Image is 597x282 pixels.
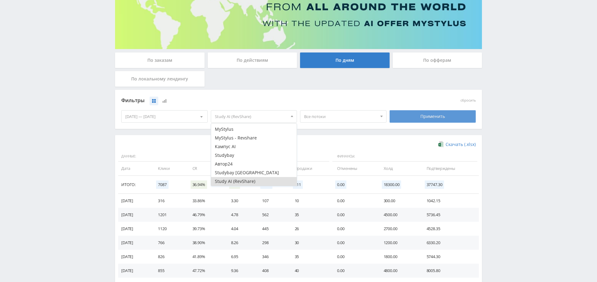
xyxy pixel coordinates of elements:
td: 0.00 [331,222,377,236]
td: 766 [152,236,186,250]
span: Финансы: [332,151,477,162]
td: 47.72% [186,264,225,278]
td: 4528.35 [420,222,479,236]
td: 562 [256,208,289,222]
td: Клики [152,161,186,175]
div: Применить [390,110,476,123]
div: По заказам [115,52,205,68]
td: 46.79% [186,208,225,222]
div: По локальному лендингу [115,71,205,87]
td: 826 [152,250,186,264]
td: 4.78 [225,208,256,222]
span: Скачать (.xlsx) [446,142,476,147]
span: Study AI (RevShare) [215,111,288,122]
td: 41.89% [186,250,225,264]
button: Кампус AI [211,142,297,151]
span: Данные: [118,151,254,162]
button: Studybay [GEOGRAPHIC_DATA] [211,168,297,177]
button: Автор24 [211,160,297,168]
td: [DATE] [118,250,152,264]
a: Скачать (.xlsx) [438,141,476,148]
td: 300.00 [377,194,420,208]
td: 0.00 [331,194,377,208]
td: 4.04 [225,222,256,236]
span: 0.00 [335,180,346,189]
button: сбросить [460,98,476,102]
td: 1201 [152,208,186,222]
td: 5744.30 [420,250,479,264]
td: 6330.20 [420,236,479,250]
td: 855 [152,264,186,278]
div: По дням [300,52,390,68]
td: 298 [256,236,289,250]
td: 3.30 [225,194,256,208]
div: [DATE] — [DATE] [122,111,207,122]
td: [DATE] [118,222,152,236]
span: 7087 [156,180,168,189]
td: 10 [289,194,331,208]
td: 2700.00 [377,222,420,236]
td: 4800.00 [377,264,420,278]
td: 1200.00 [377,236,420,250]
td: 445 [256,222,289,236]
td: Подтверждены [420,161,479,175]
td: 8.26 [225,236,256,250]
td: 30 [289,236,331,250]
td: 35 [289,208,331,222]
td: Продажи [289,161,331,175]
td: [DATE] [118,236,152,250]
span: 36.94% [191,180,207,189]
td: 0.00 [331,250,377,264]
td: CR [186,161,225,175]
td: [DATE] [118,264,152,278]
span: 211 [293,180,303,189]
div: По действиям [208,52,297,68]
td: Отменены [331,161,377,175]
div: Фильтры [121,96,386,105]
img: xlsx [438,141,444,147]
td: Дата [118,161,152,175]
td: 346 [256,250,289,264]
span: 37747.30 [425,180,444,189]
td: 40 [289,264,331,278]
td: 4500.00 [377,208,420,222]
td: 8005.80 [420,264,479,278]
span: 18300.00 [382,180,401,189]
td: Холд [377,161,420,175]
td: 5736.45 [420,208,479,222]
button: MyStylus [211,125,297,134]
td: 33.86% [186,194,225,208]
td: 26 [289,222,331,236]
td: 0.00 [331,208,377,222]
td: 408 [256,264,289,278]
td: 39.73% [186,222,225,236]
td: 35 [289,250,331,264]
td: [DATE] [118,194,152,208]
td: Итого: [118,176,152,194]
td: 1120 [152,222,186,236]
div: По офферам [393,52,482,68]
td: 107 [256,194,289,208]
td: 1042.15 [420,194,479,208]
td: 316 [152,194,186,208]
td: 9.36 [225,264,256,278]
td: 1800.00 [377,250,420,264]
button: Studybay [211,151,297,160]
td: [DATE] [118,208,152,222]
td: 0.00 [331,236,377,250]
button: MyStylus - Revshare [211,134,297,142]
td: 0.00 [331,264,377,278]
button: Study AI (RevShare) [211,177,297,186]
span: Все потоки [304,111,377,122]
td: 6.95 [225,250,256,264]
td: 38.90% [186,236,225,250]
